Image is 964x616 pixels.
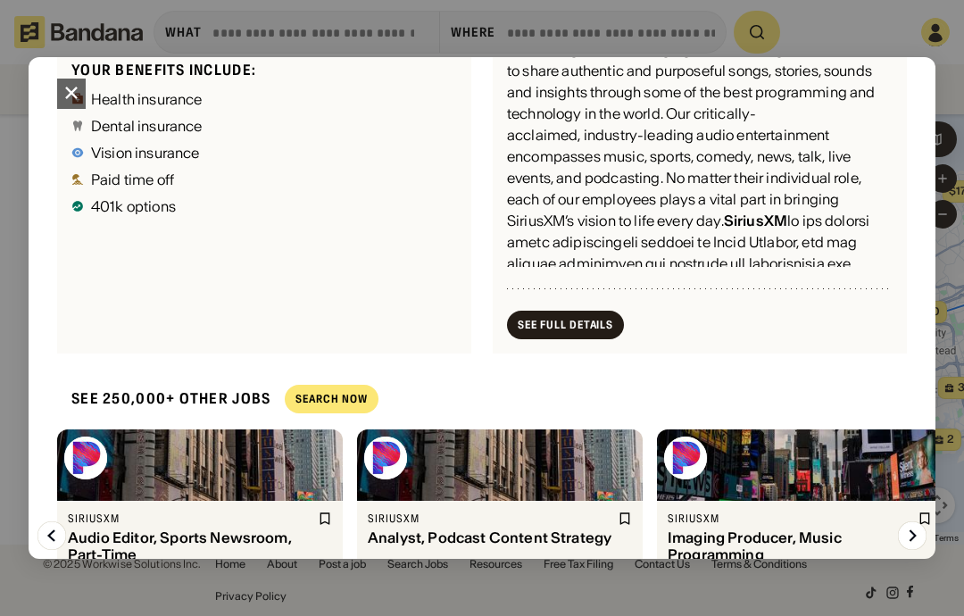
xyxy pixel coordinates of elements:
div: SiriusXM [724,212,787,229]
div: Imaging Producer, Music Programming [668,529,914,563]
div: SiriusXM [68,512,314,526]
img: SiriusXM logo [64,437,107,479]
div: Health insurance [91,92,203,106]
div: See Full Details [518,320,613,330]
div: Paid time off [91,172,174,187]
div: Dental insurance [91,119,203,133]
div: Search Now [295,394,368,404]
img: Left Arrow [37,521,66,550]
div: See 250,000+ other jobs [57,375,270,422]
div: Audio Editor, Sports Newsroom, Part-Time [68,529,314,563]
div: 401k options [91,199,176,213]
img: SiriusXM logo [364,437,407,479]
img: Right Arrow [898,521,927,550]
div: SiriusXM [668,512,914,526]
div: SiriusXM [368,512,614,526]
img: SiriusXM logo [664,437,707,479]
div: Analyst, Podcast Content Strategy [368,529,614,546]
div: Your benefits include: [71,61,457,79]
div: Vision insurance [91,146,200,160]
